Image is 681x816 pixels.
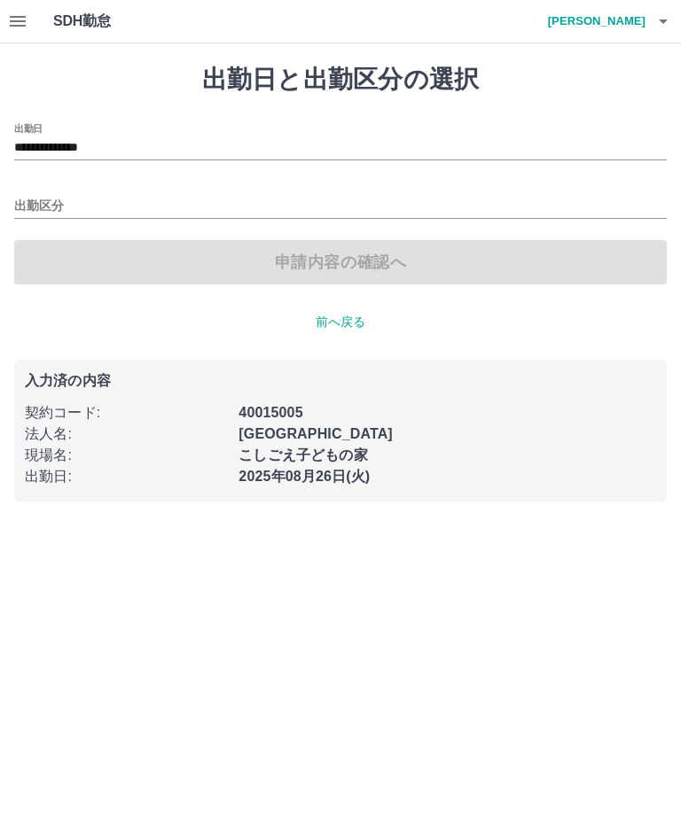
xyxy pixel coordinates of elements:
[25,445,228,466] p: 現場名 :
[14,313,667,331] p: 前へ戻る
[25,466,228,487] p: 出勤日 :
[25,424,228,445] p: 法人名 :
[14,65,667,95] h1: 出勤日と出勤区分の選択
[239,426,393,441] b: [GEOGRAPHIC_DATA]
[25,402,228,424] p: 契約コード :
[239,469,370,484] b: 2025年08月26日(火)
[25,374,656,388] p: 入力済の内容
[239,447,367,462] b: こしごえ子どもの家
[14,121,43,135] label: 出勤日
[239,405,302,420] b: 40015005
